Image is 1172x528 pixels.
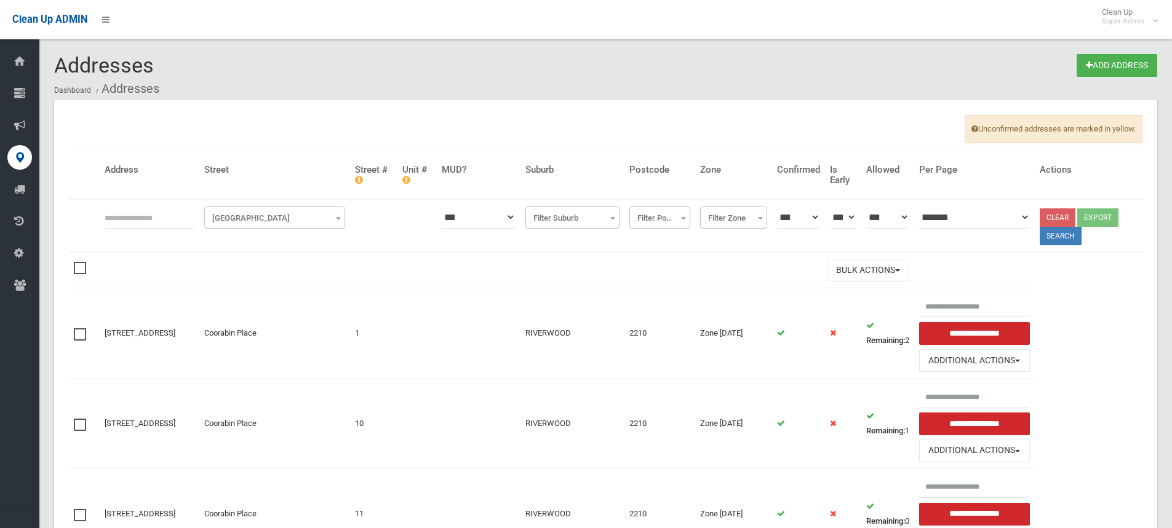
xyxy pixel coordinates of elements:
h4: Suburb [525,165,620,175]
a: [STREET_ADDRESS] [105,509,175,518]
h4: Per Page [919,165,1030,175]
span: Filter Suburb [525,207,620,229]
td: 2210 [624,379,695,469]
td: 2210 [624,288,695,379]
span: Filter Suburb [528,210,616,227]
td: RIVERWOOD [520,288,624,379]
h4: Is Early [830,165,856,185]
button: Additional Actions [919,439,1030,462]
h4: Unit # [402,165,432,185]
small: Super Admin [1102,17,1144,26]
span: Filter Street [204,207,345,229]
h4: Postcode [629,165,690,175]
td: Zone [DATE] [695,379,772,469]
h4: Actions [1040,165,1138,175]
button: Search [1040,227,1082,245]
td: Zone [DATE] [695,288,772,379]
h4: Street [204,165,345,175]
button: Bulk Actions [827,259,909,282]
td: 1 [861,379,914,469]
span: Unconfirmed addresses are marked in yellow. [965,115,1142,143]
h4: MUD? [442,165,516,175]
span: Filter Postcode [632,210,687,227]
span: Addresses [54,53,154,77]
a: Add Address [1077,54,1157,77]
button: Additional Actions [919,349,1030,372]
span: Clean Up [1096,7,1157,26]
a: [STREET_ADDRESS] [105,419,175,428]
strong: Remaining: [866,426,905,435]
h4: Confirmed [777,165,820,175]
h4: Address [105,165,194,175]
button: Export [1077,208,1118,227]
span: Clean Up ADMIN [12,14,87,25]
td: 10 [350,379,397,469]
a: Clear [1040,208,1075,227]
strong: Remaining: [866,516,905,526]
td: 1 [350,288,397,379]
a: [STREET_ADDRESS] [105,328,175,337]
a: Dashboard [54,86,91,95]
h4: Allowed [866,165,909,175]
span: Filter Zone [700,207,767,229]
td: Coorabin Place [199,379,350,469]
td: Coorabin Place [199,288,350,379]
strong: Remaining: [866,336,905,345]
h4: Street # [355,165,393,185]
span: Filter Zone [703,210,764,227]
td: RIVERWOOD [520,379,624,469]
span: Filter Street [207,210,342,227]
td: 2 [861,288,914,379]
h4: Zone [700,165,767,175]
span: Filter Postcode [629,207,690,229]
li: Addresses [93,77,159,100]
